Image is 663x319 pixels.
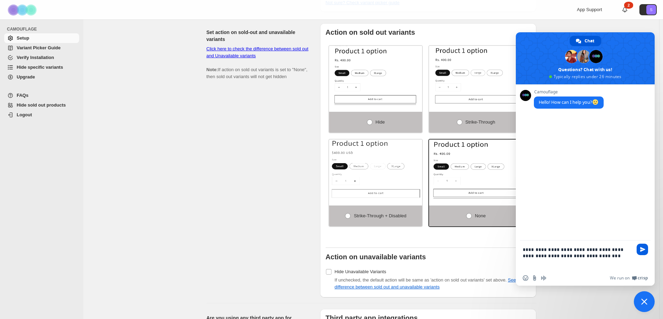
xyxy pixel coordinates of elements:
a: Variant Picker Guide [4,43,79,53]
button: Avatar with initials S [639,4,657,15]
span: Avatar with initials S [646,5,656,15]
a: Hide specific variants [4,62,79,72]
a: Close chat [634,291,655,312]
a: We run onCrisp [610,275,648,281]
a: Chat [570,36,601,46]
a: Verify Installation [4,53,79,62]
span: None [475,213,486,218]
a: Setup [4,33,79,43]
span: Hide sold out products [17,102,66,108]
span: Insert an emoji [523,275,528,281]
img: None [429,140,522,199]
a: Upgrade [4,72,79,82]
b: Note: [207,67,218,72]
span: We run on [610,275,630,281]
span: Send a file [532,275,537,281]
img: Hide [329,46,422,105]
img: Strike-through + Disabled [329,140,422,199]
span: Variant Picker Guide [17,45,60,50]
textarea: Compose your message... [523,241,634,270]
span: CAMOUFLAGE [7,26,80,32]
span: Setup [17,35,29,41]
img: Camouflage [6,0,40,19]
span: If action on sold out variants is set to "None", then sold out variants will not get hidden [207,46,309,79]
div: 2 [624,2,633,9]
a: Hide sold out products [4,100,79,110]
span: Hide Unavailable Variants [335,269,386,274]
a: 2 [621,6,628,13]
span: App Support [577,7,602,12]
h2: Set action on sold-out and unavailable variants [207,29,309,43]
span: Strike-through + Disabled [354,213,406,218]
span: Hello! How can I help you? [539,99,599,105]
span: Audio message [541,275,546,281]
a: FAQs [4,91,79,100]
a: Click here to check the difference between sold out and Unavailable variants [207,46,309,58]
b: Action on unavailable variants [326,253,426,261]
span: Send [637,244,648,255]
span: FAQs [17,93,28,98]
text: S [650,8,652,12]
span: Upgrade [17,74,35,79]
span: Crisp [638,275,648,281]
span: Logout [17,112,32,117]
img: Strike-through [429,46,522,105]
span: Chat [585,36,594,46]
a: Logout [4,110,79,120]
b: Action on sold out variants [326,28,415,36]
span: Strike-through [465,119,495,125]
span: Hide [376,119,385,125]
span: If unchecked, the default action will be same as 'action on sold out variants' set above. [335,277,523,289]
span: Hide specific variants [17,65,63,70]
span: Camouflage [534,90,604,94]
span: Verify Installation [17,55,54,60]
